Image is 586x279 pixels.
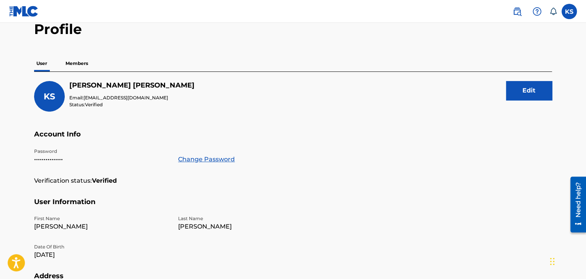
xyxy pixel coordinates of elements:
a: Change Password [178,155,235,164]
img: help [532,7,542,16]
img: MLC Logo [9,6,39,17]
button: Edit [506,81,552,100]
span: [EMAIL_ADDRESS][DOMAIN_NAME] [83,95,168,101]
p: Verification status: [34,176,92,185]
div: Notifications [549,8,557,15]
p: Email: [69,94,195,101]
p: User [34,55,49,71]
p: Members [63,55,90,71]
span: Verified [85,102,103,107]
iframe: Chat Widget [548,242,586,279]
div: User Menu [561,4,577,19]
h5: Krystal Sykes [69,81,195,90]
p: [PERSON_NAME] [34,222,169,231]
h5: User Information [34,198,552,216]
div: Drag [550,250,555,273]
p: Date Of Birth [34,243,169,250]
img: search [512,7,522,16]
h5: Account Info [34,130,552,148]
p: Last Name [178,215,313,222]
p: [PERSON_NAME] [178,222,313,231]
p: [DATE] [34,250,169,260]
div: Help [529,4,545,19]
a: Public Search [509,4,525,19]
span: KS [44,91,55,102]
p: Status: [69,101,195,108]
p: Password [34,148,169,155]
h2: Profile [34,21,552,38]
p: First Name [34,215,169,222]
iframe: Resource Center [565,174,586,235]
p: ••••••••••••••• [34,155,169,164]
strong: Verified [92,176,117,185]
